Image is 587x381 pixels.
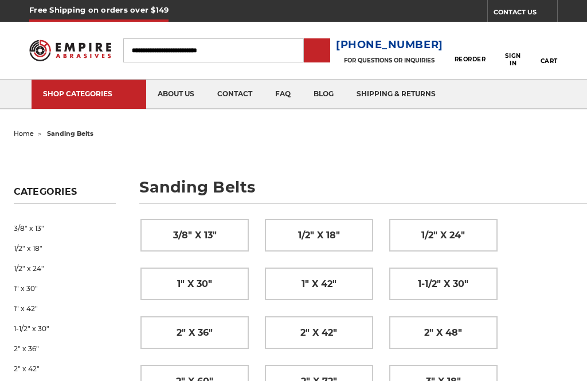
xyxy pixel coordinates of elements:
span: 1-1/2" x 30" [418,274,468,294]
a: Reorder [455,38,486,62]
h5: Categories [14,186,116,204]
a: CONTACT US [494,6,557,22]
a: 2" x 48" [390,317,497,348]
a: home [14,129,34,138]
a: 2" x 42" [14,359,116,379]
a: 1" x 30" [141,268,248,300]
p: FOR QUESTIONS OR INQUIRIES [336,57,443,64]
span: Cart [541,57,558,65]
a: 1" x 42" [265,268,373,300]
span: Reorder [455,56,486,63]
a: 1/2" x 24" [14,258,116,278]
a: 1/2" x 18" [14,238,116,258]
a: about us [146,80,206,109]
span: 2" x 36" [177,323,213,343]
a: 3/8" x 13" [141,219,248,251]
span: 1" x 30" [177,274,212,294]
a: 1" x 42" [14,298,116,319]
input: Submit [306,40,328,62]
a: blog [302,80,345,109]
img: Empire Abrasives [29,34,111,66]
span: 2" x 42" [300,323,337,343]
a: 1-1/2" x 30" [14,319,116,339]
a: contact [206,80,264,109]
a: 2" x 42" [265,317,373,348]
a: [PHONE_NUMBER] [336,37,443,53]
a: 2" x 36" [141,317,248,348]
span: 1" x 42" [302,274,336,294]
a: 3/8" x 13" [14,218,116,238]
a: 1" x 30" [14,278,116,298]
span: 2" x 48" [424,323,462,343]
a: shipping & returns [345,80,447,109]
a: 1-1/2" x 30" [390,268,497,300]
a: 1/2" x 18" [265,219,373,251]
span: sanding belts [47,129,93,138]
span: 1/2" x 18" [298,226,340,245]
a: 2" x 36" [14,339,116,359]
a: faq [264,80,302,109]
a: 1/2" x 24" [390,219,497,251]
span: 1/2" x 24" [421,226,465,245]
span: 3/8" x 13" [173,226,217,245]
span: Sign In [501,52,525,67]
a: Cart [541,34,558,66]
div: SHOP CATEGORIES [43,89,135,98]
